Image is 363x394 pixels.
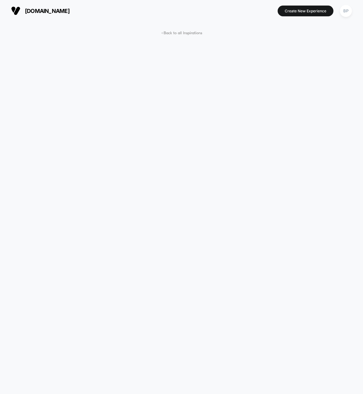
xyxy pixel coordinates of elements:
button: Create New Experience [278,6,333,16]
span: [DOMAIN_NAME] [25,8,70,14]
button: [DOMAIN_NAME] [9,6,71,16]
img: Visually logo [11,6,20,15]
span: < Back to all Inspirations [161,31,202,35]
div: BP [340,5,352,17]
button: BP [338,5,354,17]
